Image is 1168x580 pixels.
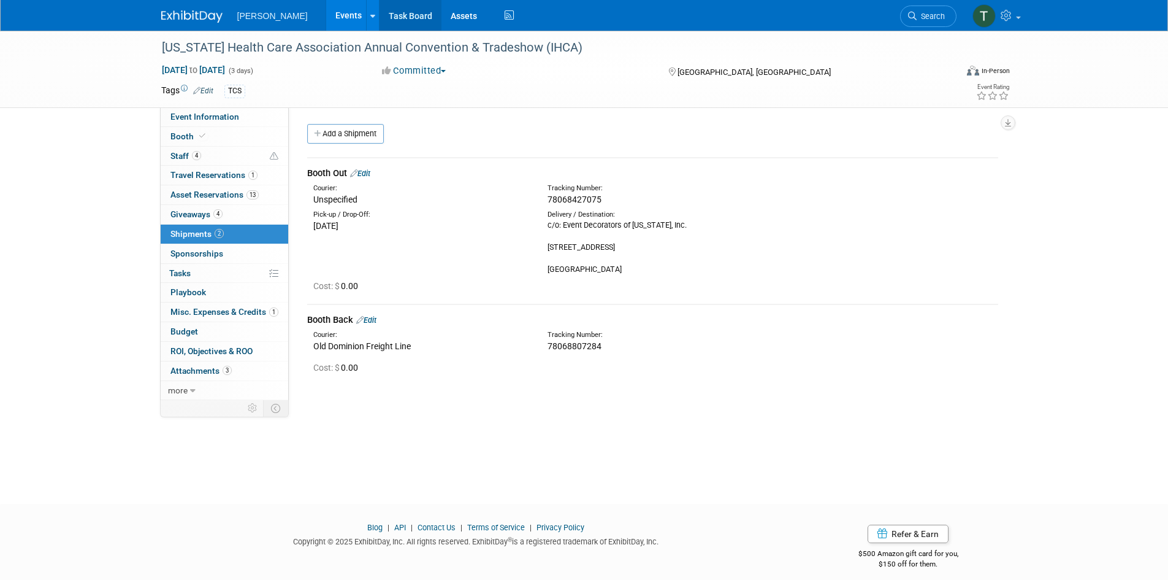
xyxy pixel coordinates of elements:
[457,523,465,532] span: |
[313,184,529,193] div: Courier:
[161,264,288,283] a: Tasks
[367,523,383,532] a: Blog
[313,340,529,352] div: Old Dominion Freight Line
[168,385,188,395] span: more
[900,6,956,27] a: Search
[967,66,979,75] img: Format-Inperson.png
[161,533,792,547] div: Copyright © 2025 ExhibitDay, Inc. All rights reserved. ExhibitDay is a registered trademark of Ex...
[170,190,259,199] span: Asset Reservations
[307,124,384,144] a: Add a Shipment
[170,327,198,336] span: Budget
[161,381,288,400] a: more
[169,268,191,278] span: Tasks
[170,307,278,317] span: Misc. Expenses & Credits
[170,112,239,122] span: Event Information
[161,362,288,381] a: Attachments3
[508,536,512,543] sup: ®
[548,210,763,220] div: Delivery / Destination:
[170,170,258,180] span: Travel Reservations
[307,167,998,180] div: Booth Out
[170,287,206,297] span: Playbook
[213,209,223,218] span: 4
[170,249,223,258] span: Sponsorships
[248,171,258,180] span: 1
[161,147,288,166] a: Staff4
[161,342,288,361] a: ROI, Objectives & ROO
[161,185,288,204] a: Asset Reservations13
[548,341,601,351] span: 78068807284
[170,346,253,356] span: ROI, Objectives & ROO
[384,523,392,532] span: |
[868,525,949,543] a: Refer & Earn
[242,400,264,416] td: Personalize Event Tab Strip
[313,363,341,373] span: Cost: $
[188,65,199,75] span: to
[161,244,288,263] a: Sponsorships
[350,169,370,178] a: Edit
[199,133,205,139] i: Booth reservation complete
[170,366,232,376] span: Attachments
[408,523,416,532] span: |
[227,67,253,75] span: (3 days)
[170,229,224,239] span: Shipments
[536,523,584,532] a: Privacy Policy
[269,307,278,317] span: 1
[981,66,1010,75] div: In-Person
[809,559,1007,570] div: $150 off for them.
[678,68,831,77] span: [GEOGRAPHIC_DATA], [GEOGRAPHIC_DATA]
[467,523,525,532] a: Terms of Service
[161,127,288,146] a: Booth
[548,220,763,275] div: c/o: Event Decorators of [US_STATE], Inc. [STREET_ADDRESS] [GEOGRAPHIC_DATA]
[527,523,535,532] span: |
[161,84,213,98] td: Tags
[313,210,529,220] div: Pick-up / Drop-Off:
[548,184,822,193] div: Tracking Number:
[270,151,278,162] span: Potential Scheduling Conflict -- at least one attendee is tagged in another overlapping event.
[161,225,288,244] a: Shipments2
[548,195,601,204] span: 78068427075
[161,10,223,23] img: ExhibitDay
[246,190,259,199] span: 13
[161,107,288,126] a: Event Information
[161,283,288,302] a: Playbook
[170,131,208,141] span: Booth
[976,84,1009,90] div: Event Rating
[313,193,529,206] div: Unspecified
[548,330,822,340] div: Tracking Number:
[917,12,945,21] span: Search
[192,151,201,160] span: 4
[394,523,406,532] a: API
[193,87,213,95] a: Edit
[223,366,232,375] span: 3
[313,363,363,373] span: 0.00
[161,303,288,322] a: Misc. Expenses & Credits1
[972,4,996,28] img: Traci Varon
[161,166,288,185] a: Travel Reservations1
[170,151,201,161] span: Staff
[161,205,288,224] a: Giveaways4
[418,523,456,532] a: Contact Us
[215,229,224,238] span: 2
[224,85,245,98] div: TCS
[884,64,1010,82] div: Event Format
[307,314,998,327] div: Booth Back
[158,37,938,59] div: [US_STATE] Health Care Association Annual Convention & Tradeshow (IHCA)
[170,209,223,219] span: Giveaways
[161,64,226,75] span: [DATE] [DATE]
[313,281,363,291] span: 0.00
[237,11,308,21] span: [PERSON_NAME]
[313,220,529,232] div: [DATE]
[263,400,288,416] td: Toggle Event Tabs
[356,315,376,325] a: Edit
[313,330,529,340] div: Courier:
[378,64,451,77] button: Committed
[809,541,1007,569] div: $500 Amazon gift card for you,
[313,281,341,291] span: Cost: $
[161,322,288,341] a: Budget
